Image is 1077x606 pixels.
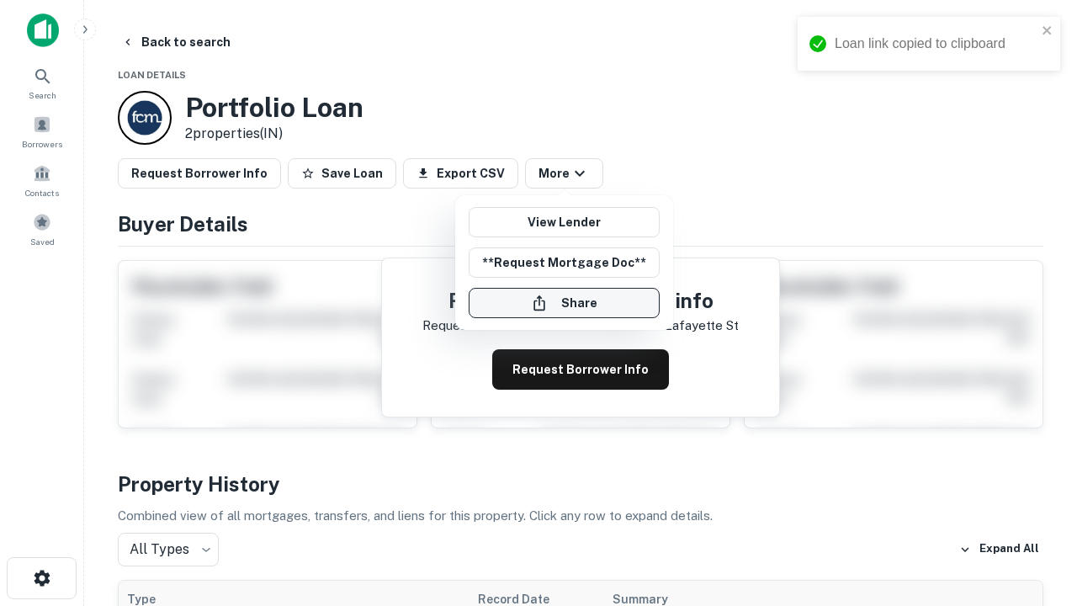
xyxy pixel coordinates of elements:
button: Share [469,288,660,318]
a: View Lender [469,207,660,237]
iframe: Chat Widget [993,471,1077,552]
button: **Request Mortgage Doc** [469,247,660,278]
div: Loan link copied to clipboard [835,34,1037,54]
button: close [1042,24,1053,40]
